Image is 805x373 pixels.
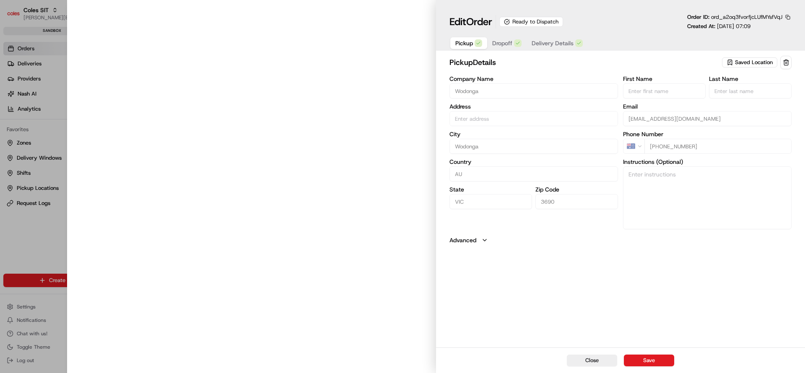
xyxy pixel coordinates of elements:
div: Start new chat [29,80,138,88]
h1: Edit [449,15,492,28]
span: Dropoff [492,39,512,47]
label: First Name [623,76,706,82]
div: 💻 [71,122,78,129]
input: Enter phone number [644,139,792,154]
span: Order [466,15,492,28]
span: ord_a2oq3fvorfjcLUfMYsfVqJ [711,13,782,21]
input: 1-13 South St, Wodonga VIC 3690, Australia [449,111,618,126]
div: Ready to Dispatch [499,17,563,27]
input: Clear [22,54,138,63]
label: Email [623,104,792,109]
img: 1736555255976-a54dd68f-1ca7-489b-9aae-adbdc363a1c4 [8,80,23,95]
span: Saved Location [735,59,773,66]
label: State [449,186,532,192]
label: Company Name [449,76,618,82]
label: Advanced [449,236,476,244]
input: Enter zip code [535,194,618,209]
a: 💻API Documentation [68,118,138,133]
label: Phone Number [623,131,792,137]
span: [DATE] 07:09 [717,23,750,30]
div: We're available if you need us! [29,88,106,95]
button: Saved Location [722,57,779,68]
a: 📗Knowledge Base [5,118,68,133]
label: Last Name [709,76,792,82]
p: Welcome 👋 [8,34,153,47]
button: Save [624,355,674,366]
input: Enter country [449,166,618,181]
span: Delivery Details [532,39,574,47]
div: 📗 [8,122,15,129]
button: Advanced [449,236,792,244]
img: Nash [8,8,25,25]
button: Close [567,355,617,366]
p: Order ID: [687,13,782,21]
label: Zip Code [535,186,618,192]
input: Enter first name [623,83,706,98]
span: Pickup [455,39,473,47]
button: Start new chat [143,83,153,93]
label: City [449,131,618,137]
span: Knowledge Base [17,122,64,130]
input: Enter state [449,194,532,209]
span: API Documentation [79,122,135,130]
label: Country [449,159,618,165]
h2: pickup Details [449,57,720,68]
a: Powered byPylon [59,142,101,148]
input: Enter city [449,139,618,154]
label: Instructions (Optional) [623,159,792,165]
p: Created At: [687,23,750,30]
input: Enter company name [449,83,618,98]
label: Address [449,104,618,109]
input: Enter email [623,111,792,126]
span: Pylon [83,142,101,148]
input: Enter last name [709,83,792,98]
